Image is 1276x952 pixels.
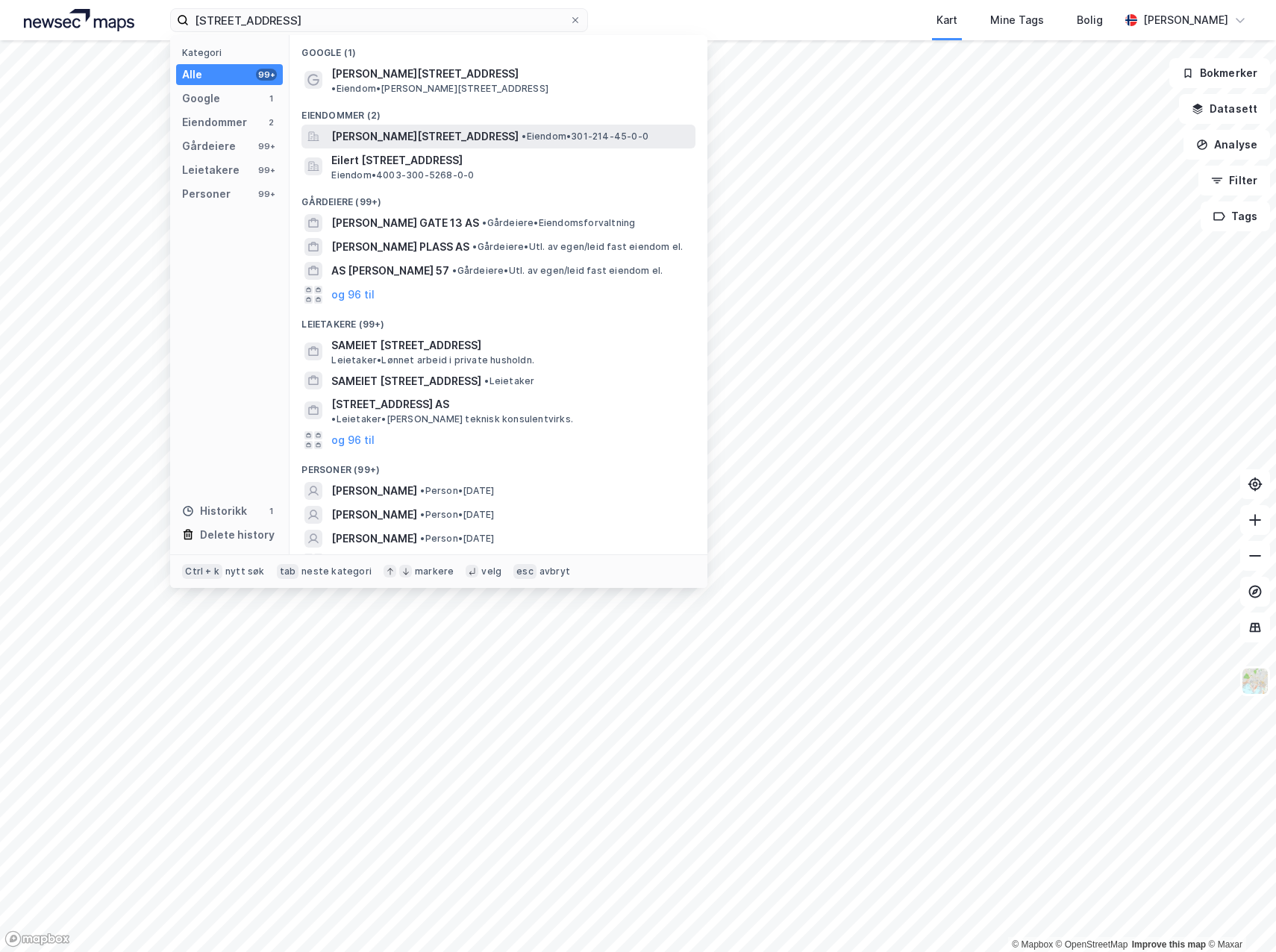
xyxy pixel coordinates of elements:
[1169,58,1270,88] button: Bokmerker
[420,509,425,520] span: •
[265,505,277,517] div: 1
[331,336,689,354] span: SAMEIET [STREET_ADDRESS]
[331,65,519,83] span: [PERSON_NAME][STREET_ADDRESS]
[24,9,134,31] img: logo.a4113a55bc3d86da70a041830d287a7e.svg
[331,413,573,425] span: Leietaker • [PERSON_NAME] teknisk konsulentvirks.
[420,485,425,496] span: •
[331,262,449,280] span: AS [PERSON_NAME] 57
[331,482,417,500] span: [PERSON_NAME]
[182,137,236,155] div: Gårdeiere
[256,69,277,81] div: 99+
[290,452,707,479] div: Personer (99+)
[1143,11,1228,29] div: [PERSON_NAME]
[182,564,222,579] div: Ctrl + k
[1201,880,1276,952] iframe: Chat Widget
[331,238,469,256] span: [PERSON_NAME] PLASS AS
[540,566,570,577] div: avbryt
[189,9,569,31] input: Søk på adresse, matrikkel, gårdeiere, leietakere eller personer
[256,164,277,176] div: 99+
[331,372,481,390] span: SAMEIET [STREET_ADDRESS]
[331,413,336,425] span: •
[452,265,663,277] span: Gårdeiere • Utl. av egen/leid fast eiendom el.
[513,564,537,579] div: esc
[277,564,299,579] div: tab
[301,566,372,577] div: neste kategori
[452,265,457,276] span: •
[331,128,519,145] span: [PERSON_NAME][STREET_ADDRESS]
[1183,130,1270,160] button: Analyse
[420,509,494,521] span: Person • [DATE]
[1198,166,1270,195] button: Filter
[4,930,70,948] a: Mapbox homepage
[990,11,1044,29] div: Mine Tags
[290,184,707,211] div: Gårdeiere (99+)
[482,217,635,229] span: Gårdeiere • Eiendomsforvaltning
[182,113,247,131] div: Eiendommer
[290,307,707,333] div: Leietakere (99+)
[1179,94,1270,124] button: Datasett
[265,116,277,128] div: 2
[484,375,489,386] span: •
[522,131,526,142] span: •
[290,98,707,125] div: Eiendommer (2)
[182,161,240,179] div: Leietakere
[1012,939,1053,950] a: Mapbox
[331,395,449,413] span: [STREET_ADDRESS] AS
[182,185,231,203] div: Personer
[331,354,534,366] span: Leietaker • Lønnet arbeid i private husholdn.
[331,83,548,95] span: Eiendom • [PERSON_NAME][STREET_ADDRESS]
[331,506,417,524] span: [PERSON_NAME]
[522,131,648,143] span: Eiendom • 301-214-45-0-0
[182,47,283,58] div: Kategori
[331,151,689,169] span: Eilert [STREET_ADDRESS]
[225,566,265,577] div: nytt søk
[472,241,477,252] span: •
[182,90,220,107] div: Google
[331,169,474,181] span: Eiendom • 4003-300-5268-0-0
[484,375,534,387] span: Leietaker
[1056,939,1128,950] a: OpenStreetMap
[265,93,277,104] div: 1
[1241,667,1269,695] img: Z
[482,217,487,228] span: •
[331,83,336,94] span: •
[1201,201,1270,231] button: Tags
[481,566,501,577] div: velg
[182,66,202,84] div: Alle
[331,431,375,449] button: og 96 til
[420,485,494,497] span: Person • [DATE]
[420,533,494,545] span: Person • [DATE]
[256,140,277,152] div: 99+
[472,241,683,253] span: Gårdeiere • Utl. av egen/leid fast eiendom el.
[415,566,454,577] div: markere
[331,214,479,232] span: [PERSON_NAME] GATE 13 AS
[200,526,275,544] div: Delete history
[182,502,247,520] div: Historikk
[1132,939,1206,950] a: Improve this map
[331,286,375,304] button: og 96 til
[420,533,425,544] span: •
[331,530,417,548] span: [PERSON_NAME]
[1077,11,1103,29] div: Bolig
[936,11,957,29] div: Kart
[256,188,277,200] div: 99+
[290,35,707,62] div: Google (1)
